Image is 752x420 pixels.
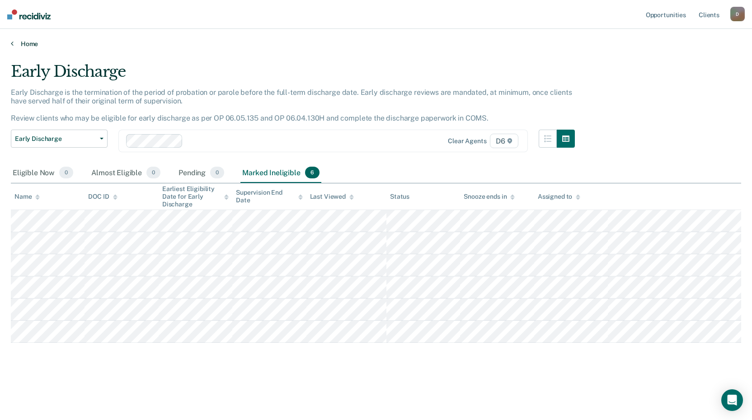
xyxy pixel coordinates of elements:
div: DOC ID [88,193,117,201]
button: Early Discharge [11,130,108,148]
div: Marked Ineligible6 [240,163,321,183]
div: Open Intercom Messenger [721,389,743,411]
a: Home [11,40,741,48]
span: 0 [210,167,224,178]
div: Pending0 [177,163,226,183]
div: Earliest Eligibility Date for Early Discharge [162,185,229,208]
p: Early Discharge is the termination of the period of probation or parole before the full-term disc... [11,88,572,123]
span: 0 [59,167,73,178]
div: Almost Eligible0 [89,163,162,183]
span: Early Discharge [15,135,96,143]
div: Assigned to [538,193,580,201]
div: Last Viewed [310,193,354,201]
span: 0 [146,167,160,178]
div: Name [14,193,40,201]
span: D6 [490,134,518,148]
button: D [730,7,745,21]
span: 6 [305,167,320,178]
img: Recidiviz [7,9,51,19]
div: Status [390,193,409,201]
div: Early Discharge [11,62,575,88]
div: Snooze ends in [464,193,515,201]
div: Supervision End Date [236,189,302,204]
div: Clear agents [448,137,486,145]
div: Eligible Now0 [11,163,75,183]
